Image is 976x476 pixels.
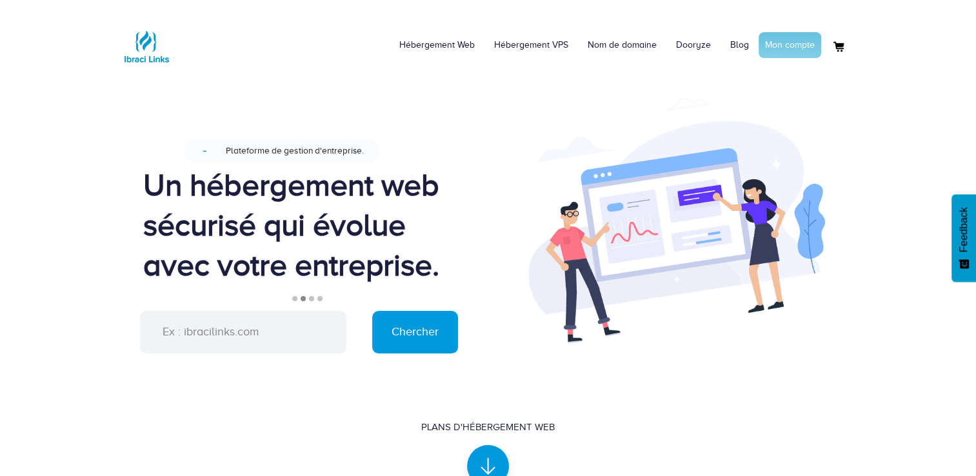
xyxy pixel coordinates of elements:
[484,26,578,64] a: Hébergement VPS
[203,151,206,152] span: Nouveau
[958,207,970,252] span: Feedback
[121,10,172,72] a: Logo Ibraci Links
[759,32,821,58] a: Mon compte
[372,311,458,353] input: Chercher
[390,26,484,64] a: Hébergement Web
[578,26,666,64] a: Nom de domaine
[140,311,346,353] input: Ex : ibracilinks.com
[721,26,759,64] a: Blog
[911,412,961,461] iframe: Drift Widget Chat Controller
[421,421,555,476] a: Plans d'hébergement Web
[184,137,428,165] a: NouveauPlateforme de gestion d'entreprise.
[121,21,172,72] img: Logo Ibraci Links
[666,26,721,64] a: Dooryze
[421,421,555,434] div: Plans d'hébergement Web
[225,146,363,155] span: Plateforme de gestion d'entreprise.
[951,194,976,282] button: Feedback - Afficher l’enquête
[143,165,469,285] div: Un hébergement web sécurisé qui évolue avec votre entreprise.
